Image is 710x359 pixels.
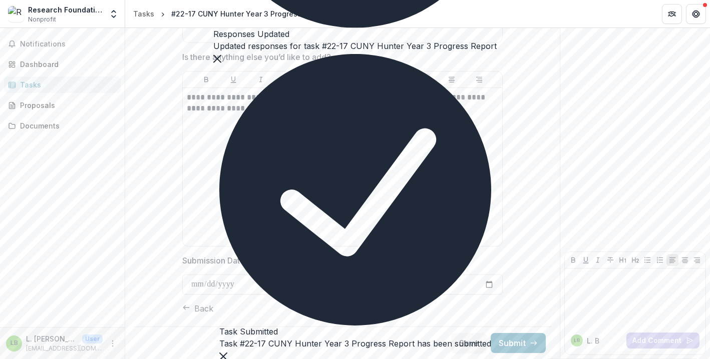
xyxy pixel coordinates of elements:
div: Documents [20,120,113,131]
div: Proposals [20,100,113,110]
button: Bold [200,73,212,85]
a: Proposals [4,97,121,113]
button: Italicize [255,73,267,85]
div: Research Foundation of CUNY on behalf of Hunter College of CUNY [28,4,103,15]
button: Bullet List [641,254,653,266]
button: Align Right [691,254,703,266]
div: L. Beth Brady [574,338,580,343]
div: Dashboard [20,59,113,69]
button: Align Center [446,73,458,85]
button: Align Left [666,254,678,266]
div: Tasks [20,79,113,90]
a: Dashboard [4,56,121,72]
button: Strike [282,73,294,85]
button: Align Center [679,254,691,266]
button: Align Left [419,73,431,85]
button: Ordered List [391,73,403,85]
button: Heading 1 [617,254,629,266]
p: User [82,334,103,343]
button: Heading 1 [309,73,321,85]
div: L. Beth Brady [11,340,18,346]
button: Get Help [686,4,706,24]
nav: breadcrumb [129,6,330,21]
div: #22-17 CUNY Hunter Year 3 Progress Report [171,8,326,19]
img: Research Foundation of CUNY on behalf of Hunter College of CUNY [8,6,24,22]
p: L. [PERSON_NAME] [26,333,78,344]
button: Heading 2 [336,73,348,85]
button: Align Right [473,73,485,85]
span: Notifications [20,40,117,48]
button: Back [182,302,213,314]
button: Submit [491,333,546,353]
button: Strike [604,254,616,266]
p: Submission Date [182,254,245,266]
button: Italicize [592,254,604,266]
button: Open entity switcher [107,4,121,24]
a: Tasks [4,76,121,93]
button: Heading 2 [629,254,641,266]
button: More [107,337,119,349]
p: Is there anything else you’d like to add? [182,51,331,63]
a: Documents [4,117,121,134]
button: Underline [227,73,239,85]
p: [EMAIL_ADDRESS][DOMAIN_NAME] [26,344,103,353]
button: Underline [580,254,592,266]
span: Nonprofit [28,15,56,24]
button: Notifications [4,36,121,52]
button: Bold [567,254,579,266]
p: L. B [587,335,599,346]
button: Add Comment [626,332,699,348]
button: Partners [662,4,682,24]
button: Bullet List [364,73,376,85]
button: Save [451,333,487,353]
button: Ordered List [654,254,666,266]
a: Tasks [129,6,158,21]
div: Tasks [133,8,154,19]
